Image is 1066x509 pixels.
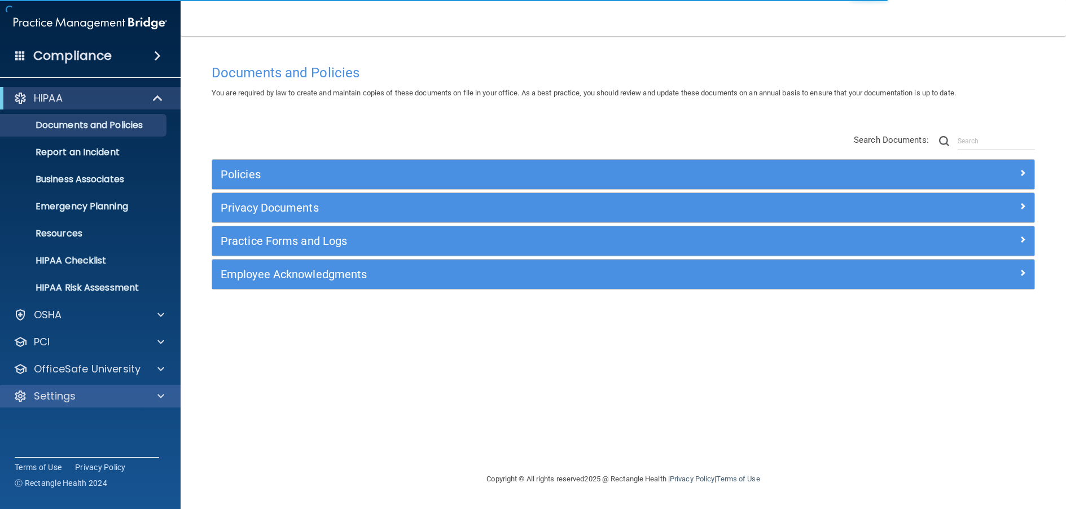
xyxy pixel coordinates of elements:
img: ic-search.3b580494.png [939,136,949,146]
input: Search [958,133,1035,150]
p: Documents and Policies [7,120,161,131]
p: HIPAA Checklist [7,255,161,266]
a: Practice Forms and Logs [221,232,1026,250]
h5: Privacy Documents [221,201,821,214]
h4: Compliance [33,48,112,64]
a: Privacy Policy [670,475,714,483]
p: OSHA [34,308,62,322]
a: Privacy Documents [221,199,1026,217]
p: Settings [34,389,76,403]
img: PMB logo [14,12,167,34]
span: You are required by law to create and maintain copies of these documents on file in your office. ... [212,89,956,97]
p: Report an Incident [7,147,161,158]
a: Terms of Use [716,475,760,483]
a: Privacy Policy [75,462,126,473]
h4: Documents and Policies [212,65,1035,80]
a: PCI [14,335,164,349]
div: Copyright © All rights reserved 2025 @ Rectangle Health | | [418,461,830,497]
h5: Employee Acknowledgments [221,268,821,280]
span: Ⓒ Rectangle Health 2024 [15,477,107,489]
p: Business Associates [7,174,161,185]
p: PCI [34,335,50,349]
p: Resources [7,228,161,239]
a: Terms of Use [15,462,62,473]
p: HIPAA [34,91,63,105]
h5: Practice Forms and Logs [221,235,821,247]
a: Policies [221,165,1026,183]
a: OfficeSafe University [14,362,164,376]
a: Settings [14,389,164,403]
p: OfficeSafe University [34,362,141,376]
a: HIPAA [14,91,164,105]
p: HIPAA Risk Assessment [7,282,161,293]
p: Emergency Planning [7,201,161,212]
a: OSHA [14,308,164,322]
a: Employee Acknowledgments [221,265,1026,283]
span: Search Documents: [854,135,929,145]
h5: Policies [221,168,821,181]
